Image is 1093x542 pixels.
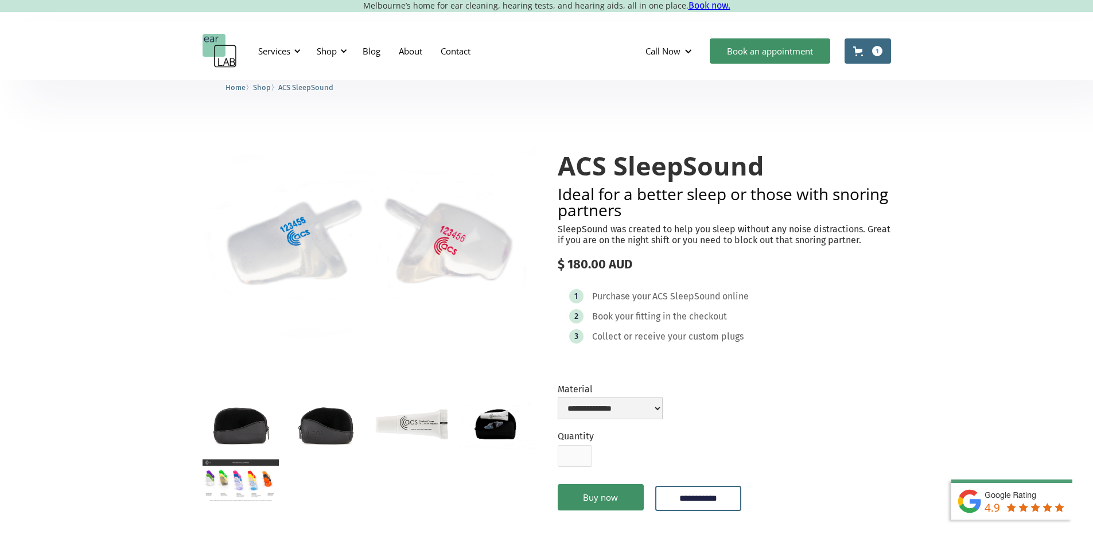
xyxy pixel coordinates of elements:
[558,151,891,180] h1: ACS SleepSound
[374,399,450,450] a: open lightbox
[558,484,644,510] a: Buy now
[258,45,290,57] div: Services
[722,291,749,302] div: online
[225,81,246,92] a: Home
[317,45,337,57] div: Shop
[203,128,536,360] img: ACS SleepSound
[592,291,651,302] div: Purchase your
[251,34,304,68] div: Services
[574,332,578,341] div: 3
[203,459,279,502] a: open lightbox
[225,83,246,92] span: Home
[872,46,882,56] div: 1
[558,257,891,272] div: $ 180.00 AUD
[558,384,663,395] label: Material
[710,38,830,64] a: Book an appointment
[203,128,536,360] a: open lightbox
[592,331,744,342] div: Collect or receive your custom plugs
[288,399,364,450] a: open lightbox
[353,34,390,68] a: Blog
[390,34,431,68] a: About
[278,83,333,92] span: ACS SleepSound
[574,312,578,321] div: 2
[574,292,578,301] div: 1
[253,83,271,92] span: Shop
[652,291,721,302] div: ACS SleepSound
[592,311,727,322] div: Book your fitting in the checkout
[278,81,333,92] a: ACS SleepSound
[845,38,891,64] a: Open cart containing 1 items
[558,431,594,442] label: Quantity
[558,186,891,218] h2: Ideal for a better sleep or those with snoring partners
[253,81,271,92] a: Shop
[645,45,680,57] div: Call Now
[558,224,891,245] p: SleepSound was created to help you sleep without any noise distractions. Great if you are on the ...
[459,399,535,450] a: open lightbox
[431,34,480,68] a: Contact
[253,81,278,93] li: 〉
[225,81,253,93] li: 〉
[203,34,237,68] a: home
[203,399,279,450] a: open lightbox
[310,34,351,68] div: Shop
[636,34,704,68] div: Call Now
